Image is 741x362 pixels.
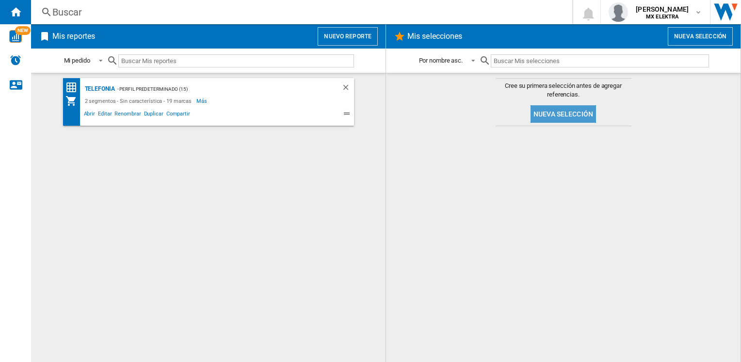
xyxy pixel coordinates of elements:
[646,14,678,20] b: MX ELEKTRA
[82,95,197,107] div: 2 segmentos - Sin característica - 19 marcas
[419,57,463,64] div: Por nombre asc.
[609,2,628,22] img: profile.jpg
[118,54,354,67] input: Buscar Mis reportes
[65,82,82,94] div: Matriz de precios
[97,109,113,121] span: Editar
[196,95,209,107] span: Más
[318,27,378,46] button: Nuevo reporte
[341,83,354,95] div: Borrar
[82,83,115,95] div: Telefonia
[82,109,97,121] span: Abrir
[165,109,192,121] span: Compartir
[405,27,465,46] h2: Mis selecciones
[50,27,97,46] h2: Mis reportes
[10,54,21,66] img: alerts-logo.svg
[65,95,82,107] div: Mi colección
[115,83,322,95] div: - Perfil predeterminado (15)
[143,109,165,121] span: Duplicar
[531,105,596,123] button: Nueva selección
[636,4,689,14] span: [PERSON_NAME]
[64,57,90,64] div: Mi pedido
[491,54,709,67] input: Buscar Mis selecciones
[668,27,733,46] button: Nueva selección
[496,82,631,99] span: Cree su primera selección antes de agregar referencias.
[9,30,22,43] img: wise-card.svg
[15,26,31,35] span: NEW
[113,109,142,121] span: Renombrar
[52,5,547,19] div: Buscar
